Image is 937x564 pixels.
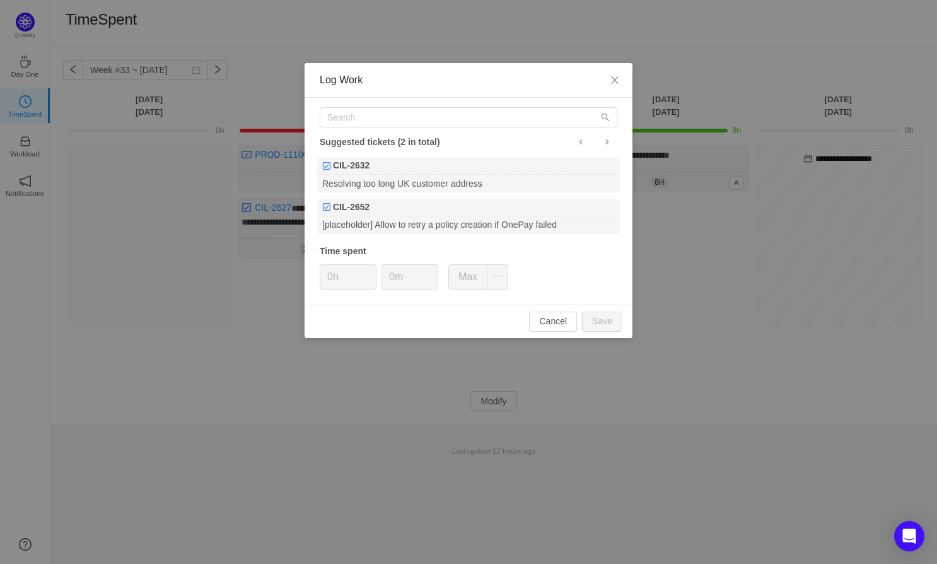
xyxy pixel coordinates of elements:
[487,264,508,290] button: icon: ellipsis
[894,521,924,551] div: Open Intercom Messenger
[320,107,617,127] input: Search
[597,63,632,98] button: Close
[322,203,331,211] img: Task
[333,159,370,172] b: CIL-2632
[582,312,622,332] button: Save
[448,264,487,290] button: Max
[320,245,617,258] div: Time spent
[610,75,620,85] i: icon: close
[320,73,617,87] div: Log Work
[322,162,331,170] img: Task
[333,201,370,214] b: CIL-2652
[601,113,610,122] i: icon: search
[320,134,617,150] div: Suggested tickets (2 in total)
[317,175,620,192] div: Resolving too long UK customer address
[529,312,577,332] button: Cancel
[317,216,620,233] div: [placeholder] Allow to retry a policy creation if OnePay failed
